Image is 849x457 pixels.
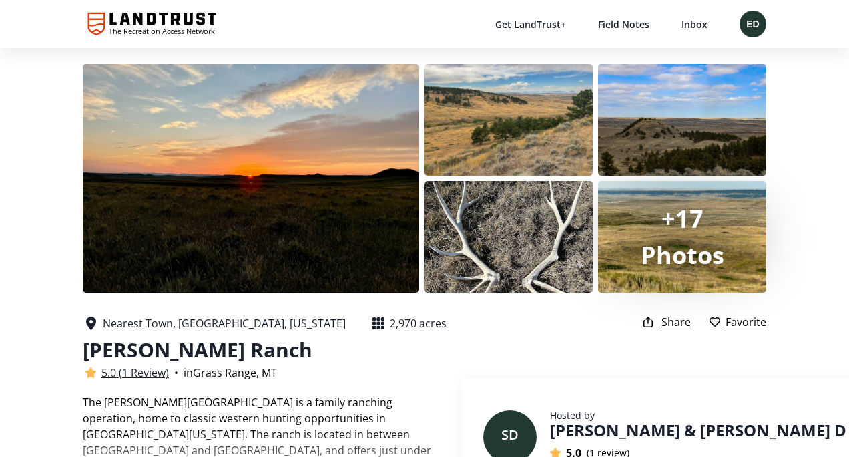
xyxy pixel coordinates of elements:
[740,11,766,37] button: ED
[681,17,707,31] a: Inbox
[598,201,766,273] button: +17Photos
[101,365,169,380] span: 5.0 (1 Review)
[550,418,846,445] a: [PERSON_NAME] & [PERSON_NAME] D
[710,314,766,330] button: Favorite
[425,181,593,293] img: Teigen Ranch
[550,409,595,422] span: Hosted by
[661,202,703,235] span: +17
[390,316,447,331] span: 2,970 acres
[641,239,724,271] span: Photos
[83,64,419,293] img: Teigen Ranch
[661,315,691,329] span: Share
[598,64,766,176] img: Teigen Ranch
[740,11,766,37] div: Eli D
[598,18,649,31] a: Field Notes
[83,7,227,41] a: The Recreation Access Network
[174,365,178,381] span: •
[501,425,519,448] span: SD
[746,17,759,31] span: ED
[681,18,707,31] span: Inbox
[425,64,593,176] img: Teigen Ranch
[643,314,691,330] button: Share
[550,418,846,442] h3: [PERSON_NAME] & [PERSON_NAME] D
[101,365,169,381] a: 5.0 (1 Review)
[103,316,346,331] span: Nearest Town, [GEOGRAPHIC_DATA], [US_STATE]
[184,365,277,381] a: inGrass Range, MT
[726,315,766,329] span: Favorite
[109,26,215,36] text: The Recreation Access Network
[495,18,566,31] a: Get LandTrust+
[83,336,312,363] span: [PERSON_NAME] Ranch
